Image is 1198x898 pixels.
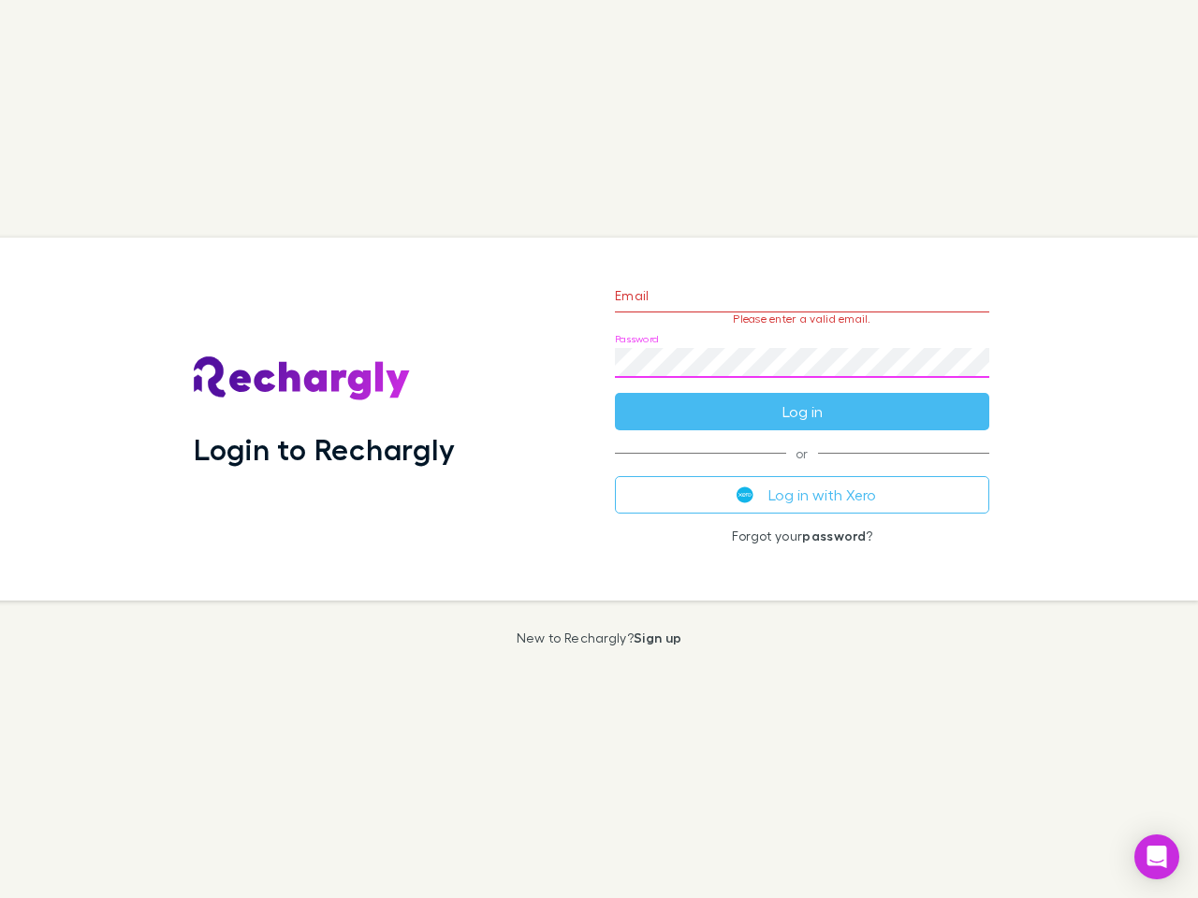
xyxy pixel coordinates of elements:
[1134,834,1179,879] div: Open Intercom Messenger
[194,431,455,467] h1: Login to Rechargly
[615,332,659,346] label: Password
[615,476,989,514] button: Log in with Xero
[737,486,753,503] img: Xero's logo
[615,312,989,326] p: Please enter a valid email.
[615,453,989,454] span: or
[802,528,866,543] a: password
[615,393,989,430] button: Log in
[634,630,681,645] a: Sign up
[615,529,989,543] p: Forgot your ?
[194,356,411,401] img: Rechargly's Logo
[517,630,682,645] p: New to Rechargly?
